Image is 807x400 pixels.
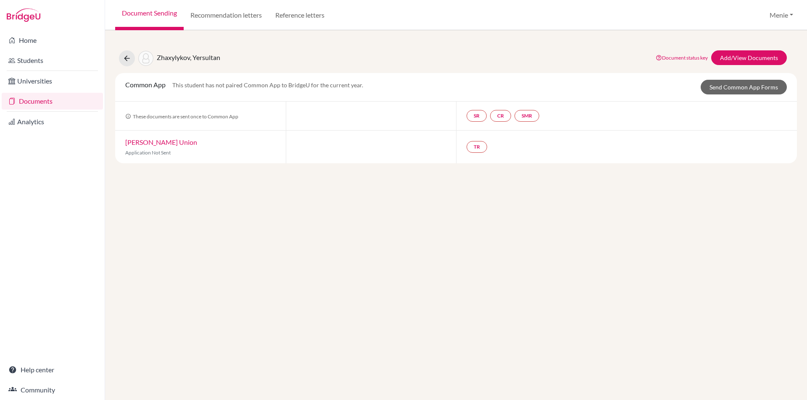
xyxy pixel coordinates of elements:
[157,53,220,61] span: Zhaxylykov, Yersultan
[7,8,40,22] img: Bridge-U
[514,110,539,122] a: SMR
[490,110,511,122] a: CR
[125,113,238,120] span: These documents are sent once to Common App
[2,32,103,49] a: Home
[125,81,166,89] span: Common App
[2,382,103,398] a: Community
[711,50,787,65] a: Add/View Documents
[2,73,103,89] a: Universities
[172,81,363,89] span: This student has not paired Common App to BridgeU for the current year.
[125,149,171,156] span: Application Not Sent
[467,141,487,153] a: TR
[2,93,103,110] a: Documents
[701,80,787,94] a: Send Common App Forms
[2,361,103,378] a: Help center
[2,113,103,130] a: Analytics
[656,55,708,61] a: Document status key
[125,138,197,146] a: [PERSON_NAME] Union
[766,7,797,23] button: Menie
[2,52,103,69] a: Students
[467,110,487,122] a: SR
